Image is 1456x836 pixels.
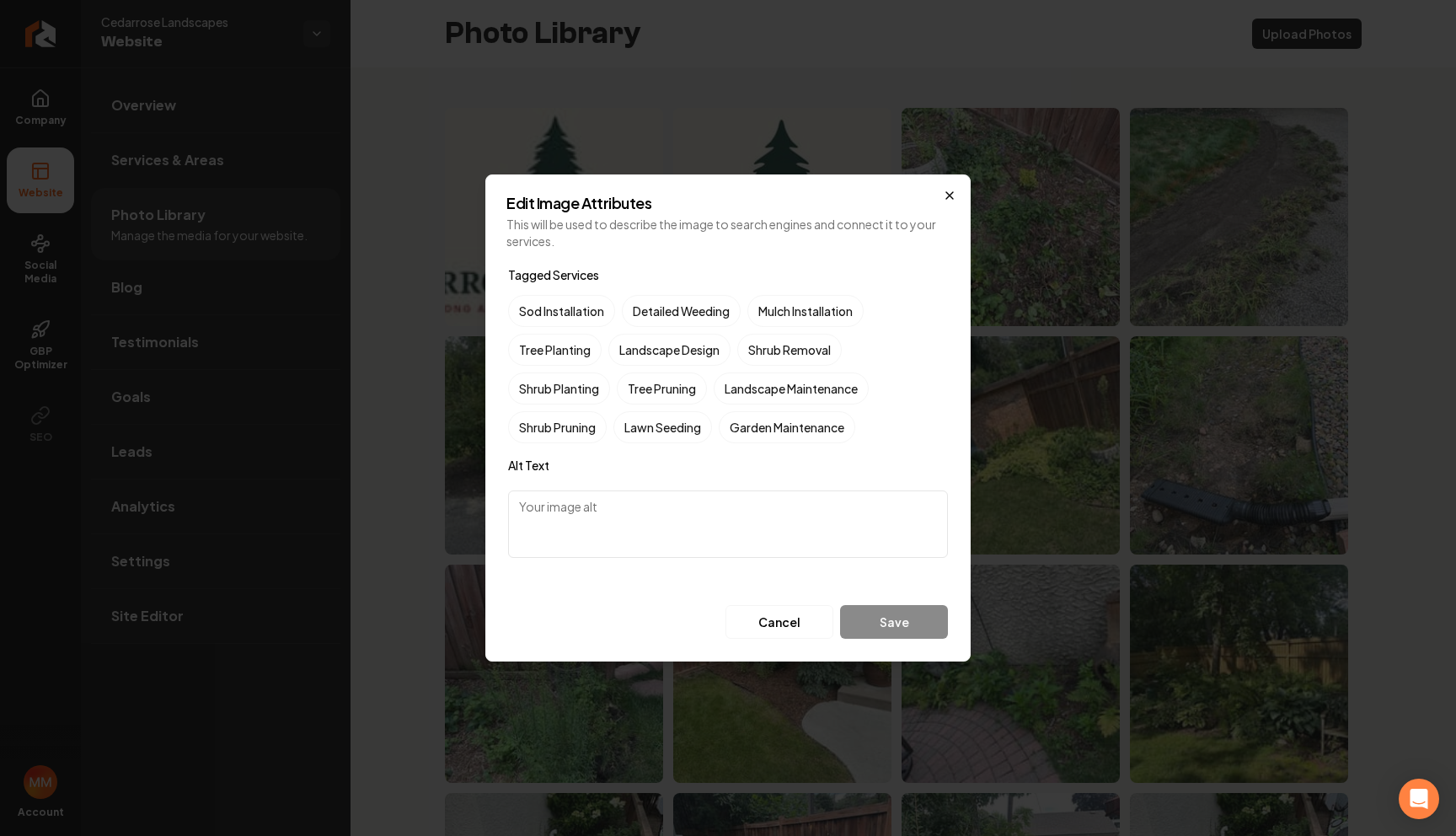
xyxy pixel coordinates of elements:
h2: Edit Image Attributes [506,196,950,211]
label: Lawn Seeding [613,411,712,443]
label: Detailed Weeding [622,295,741,327]
label: Sod Installation [508,295,615,327]
label: Shrub Pruning [508,411,607,443]
label: Alt Text [508,457,948,474]
label: Tagged Services [508,267,599,282]
label: Shrub Removal [737,334,842,366]
label: Garden Maintenance [719,411,855,443]
label: Tree Pruning [617,372,707,405]
label: Mulch Installation [747,295,864,327]
button: Cancel [725,605,833,639]
label: Shrub Planting [508,372,610,405]
p: This will be used to describe the image to search engines and connect it to your services. [506,216,950,249]
label: Landscape Maintenance [714,372,869,405]
label: Landscape Design [608,334,731,366]
label: Tree Planting [508,334,602,366]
